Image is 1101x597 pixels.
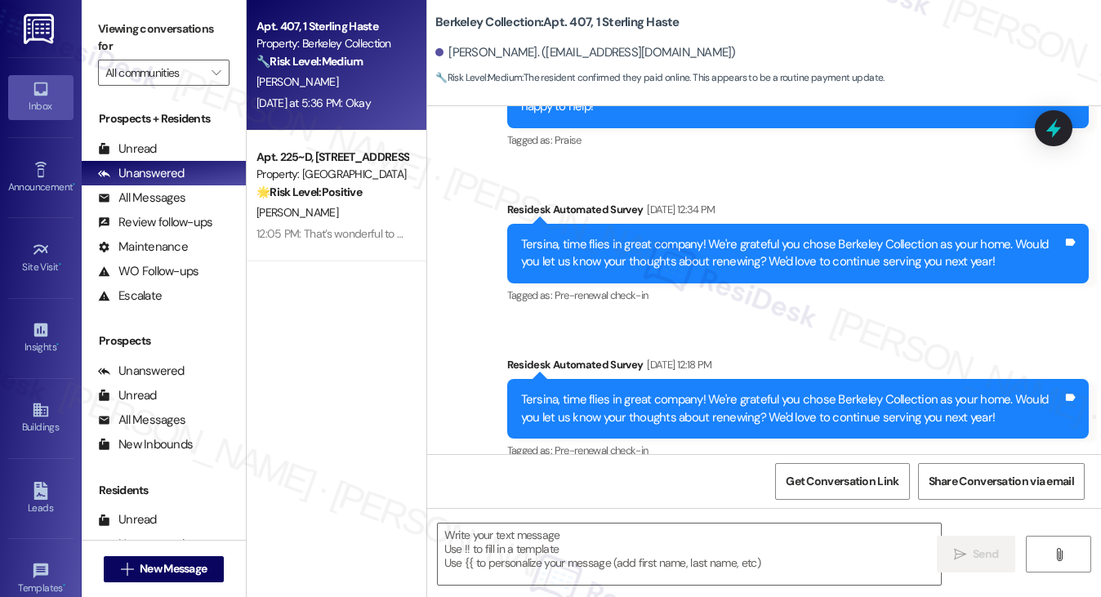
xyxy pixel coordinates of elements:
[98,263,198,280] div: WO Follow-ups
[937,536,1016,572] button: Send
[8,316,74,360] a: Insights •
[256,166,408,183] div: Property: [GEOGRAPHIC_DATA]
[212,66,221,79] i: 
[98,189,185,207] div: All Messages
[82,332,246,350] div: Prospects
[8,236,74,280] a: Site Visit •
[98,412,185,429] div: All Messages
[98,436,193,453] div: New Inbounds
[24,14,57,44] img: ResiDesk Logo
[435,69,885,87] span: : The resident confirmed they paid online. This appears to be a routine payment update.
[105,60,203,86] input: All communities
[555,133,582,147] span: Praise
[929,473,1074,490] span: Share Conversation via email
[8,396,74,440] a: Buildings
[555,288,649,302] span: Pre-renewal check-in
[256,35,408,52] div: Property: Berkeley Collection
[435,14,680,31] b: Berkeley Collection: Apt. 407, 1 Sterling Haste
[507,356,1089,379] div: Residesk Automated Survey
[435,71,522,84] strong: 🔧 Risk Level: Medium
[8,75,74,119] a: Inbox
[507,439,1089,462] div: Tagged as:
[973,546,998,563] span: Send
[786,473,898,490] span: Get Conversation Link
[98,140,157,158] div: Unread
[555,443,649,457] span: Pre-renewal check-in
[256,18,408,35] div: Apt. 407, 1 Sterling Haste
[643,201,715,218] div: [DATE] 12:34 PM
[521,391,1063,426] div: Tersina, time flies in great company! We're grateful you chose Berkeley Collection as your home. ...
[435,44,736,61] div: [PERSON_NAME]. ([EMAIL_ADDRESS][DOMAIN_NAME])
[98,511,157,528] div: Unread
[256,74,338,89] span: [PERSON_NAME]
[98,363,185,380] div: Unanswered
[256,54,363,69] strong: 🔧 Risk Level: Medium
[73,179,75,190] span: •
[256,149,408,166] div: Apt. 225~D, [STREET_ADDRESS]
[8,477,74,521] a: Leads
[256,205,338,220] span: [PERSON_NAME]
[98,165,185,182] div: Unanswered
[1053,548,1065,561] i: 
[775,463,909,500] button: Get Conversation Link
[140,560,207,577] span: New Message
[954,548,966,561] i: 
[59,259,61,270] span: •
[121,563,133,576] i: 
[256,96,371,110] div: [DATE] at 5:36 PM: Okay
[98,16,230,60] label: Viewing conversations for
[98,287,162,305] div: Escalate
[521,236,1063,271] div: Tersina, time flies in great company! We're grateful you chose Berkeley Collection as your home. ...
[98,214,212,231] div: Review follow-ups
[256,185,362,199] strong: 🌟 Risk Level: Positive
[56,339,59,350] span: •
[98,238,188,256] div: Maintenance
[98,536,185,553] div: Unanswered
[63,580,65,591] span: •
[82,110,246,127] div: Prospects + Residents
[507,201,1089,224] div: Residesk Automated Survey
[98,387,157,404] div: Unread
[507,283,1089,307] div: Tagged as:
[104,556,225,582] button: New Message
[82,482,246,499] div: Residents
[918,463,1085,500] button: Share Conversation via email
[643,356,711,373] div: [DATE] 12:18 PM
[507,128,1089,152] div: Tagged as:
